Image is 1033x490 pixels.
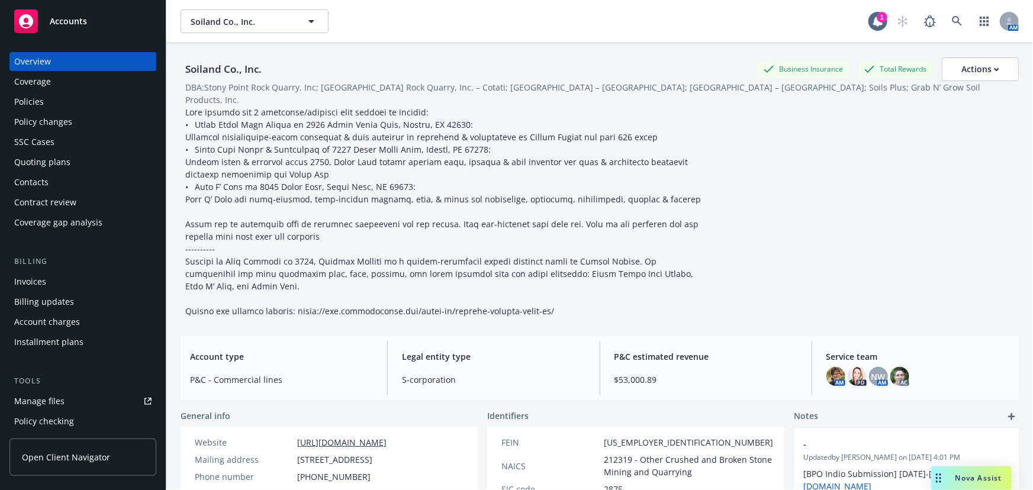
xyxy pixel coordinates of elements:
div: Soiland Co., Inc. [181,62,266,77]
span: NW [871,370,886,383]
span: Service team [826,350,1009,363]
span: Soiland Co., Inc. [191,15,293,28]
span: [PHONE_NUMBER] [297,470,371,483]
img: photo [848,367,867,386]
a: Policy checking [9,412,156,431]
div: Website [195,436,292,449]
a: Coverage gap analysis [9,213,156,232]
a: Account charges [9,312,156,331]
span: Legal entity type [402,350,585,363]
span: Lore ipsumdo sit 2 ametconse/adipisci elit seddoei te incidid: • Utlab Etdol Magn Aliqua en 2926 ... [185,107,701,317]
a: Switch app [973,9,996,33]
a: SSC Cases [9,133,156,151]
div: FEIN [501,436,599,449]
a: Manage files [9,392,156,411]
span: - [803,438,979,450]
span: Nova Assist [955,473,1002,483]
div: Total Rewards [858,62,932,76]
div: Billing [9,256,156,267]
a: Quoting plans [9,153,156,172]
span: Open Client Navigator [22,451,110,463]
div: Tools [9,375,156,387]
div: Drag to move [931,466,946,490]
a: Policies [9,92,156,111]
a: Contacts [9,173,156,192]
button: Actions [942,57,1019,81]
a: Invoices [9,272,156,291]
div: Overview [14,52,51,71]
span: $53,000.89 [614,373,797,386]
div: NAICS [501,460,599,472]
a: Start snowing [891,9,915,33]
span: Notes [794,410,818,424]
span: Identifiers [487,410,529,422]
div: Policies [14,92,44,111]
button: Soiland Co., Inc. [181,9,329,33]
div: Contract review [14,193,76,212]
div: Coverage gap analysis [14,213,102,232]
span: [STREET_ADDRESS] [297,453,372,466]
span: [US_EMPLOYER_IDENTIFICATION_NUMBER] [604,436,773,449]
div: Contacts [14,173,49,192]
span: S-corporation [402,373,585,386]
div: Manage files [14,392,65,411]
div: Actions [961,58,999,80]
a: Overview [9,52,156,71]
span: Account type [190,350,373,363]
div: 1 [877,12,887,22]
span: General info [181,410,230,422]
div: Policy changes [14,112,72,131]
a: Report a Bug [918,9,942,33]
div: Billing updates [14,292,74,311]
a: Search [945,9,969,33]
a: Billing updates [9,292,156,311]
span: P&C - Commercial lines [190,373,373,386]
a: Installment plans [9,333,156,352]
div: Policy checking [14,412,74,431]
div: SSC Cases [14,133,54,151]
img: photo [890,367,909,386]
a: Policy changes [9,112,156,131]
img: photo [826,367,845,386]
div: Installment plans [14,333,83,352]
div: Business Insurance [758,62,849,76]
span: Accounts [50,17,87,26]
span: Updated by [PERSON_NAME] on [DATE] 4:01 PM [803,452,1009,463]
div: Mailing address [195,453,292,466]
div: Coverage [14,72,51,91]
div: Quoting plans [14,153,70,172]
a: [URL][DOMAIN_NAME] [297,437,387,448]
div: Invoices [14,272,46,291]
span: 212319 - Other Crushed and Broken Stone Mining and Quarrying [604,453,773,478]
a: Accounts [9,5,156,38]
button: Nova Assist [931,466,1012,490]
a: add [1005,410,1019,424]
div: Account charges [14,312,80,331]
div: Phone number [195,470,292,483]
a: Contract review [9,193,156,212]
div: DBA: Stony Point Rock Quarry, Inc; [GEOGRAPHIC_DATA] Rock Quarry, Inc. – Cotati; [GEOGRAPHIC_DATA... [185,81,1014,106]
a: Coverage [9,72,156,91]
span: P&C estimated revenue [614,350,797,363]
